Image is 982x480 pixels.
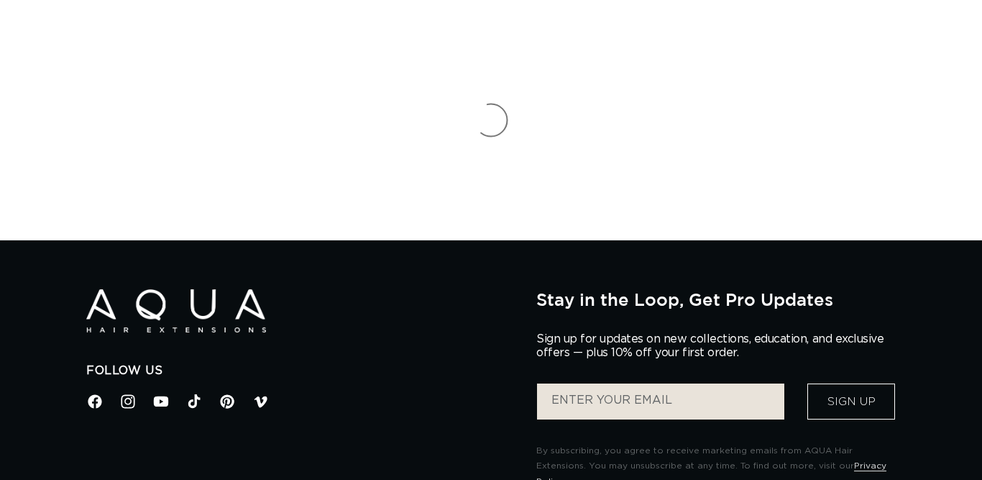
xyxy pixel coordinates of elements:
[86,363,515,379] h2: Follow Us
[536,332,896,360] p: Sign up for updates on new collections, education, and exclusive offers — plus 10% off your first...
[536,289,896,309] h2: Stay in the Loop, Get Pro Updates
[86,289,266,333] img: Aqua Hair Extensions
[807,384,895,420] button: Sign Up
[537,384,784,420] input: ENTER YOUR EMAIL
